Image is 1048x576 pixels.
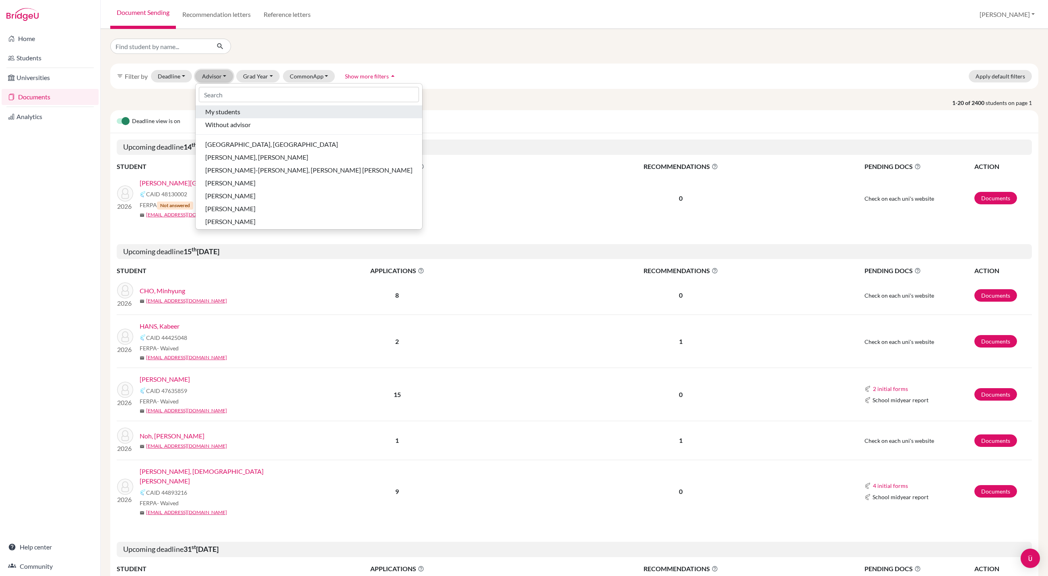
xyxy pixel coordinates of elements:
span: Deadline view is on [132,117,180,126]
div: Advisor [195,83,423,230]
p: 2026 [117,202,133,211]
sup: th [192,142,197,148]
span: [PERSON_NAME]-[PERSON_NAME], [PERSON_NAME] [PERSON_NAME] [205,165,413,175]
span: Not answered [157,202,193,210]
button: [PERSON_NAME] [196,202,422,215]
button: Advisor [195,70,233,82]
span: FERPA [140,397,179,405]
span: FERPA [140,201,193,210]
span: mail [140,409,144,413]
h5: Upcoming deadline [117,244,1032,259]
span: [GEOGRAPHIC_DATA], [GEOGRAPHIC_DATA] [205,140,338,149]
a: Documents [2,89,99,105]
button: [PERSON_NAME] [196,215,422,228]
img: Noh, Hyeonggyun [117,428,133,444]
b: 31 [DATE] [184,545,219,553]
button: CommonApp [283,70,335,82]
button: Without advisor [196,118,422,131]
a: Documents [974,434,1017,447]
span: APPLICATIONS [278,564,516,574]
span: APPLICATIONS [278,266,516,276]
img: ZHU, Jinyang [117,185,133,202]
span: [PERSON_NAME], [PERSON_NAME] [205,152,308,162]
a: Universities [2,70,99,86]
a: Community [2,558,99,574]
span: CAID 44425048 [146,333,187,342]
p: 0 [517,290,845,300]
strong: 1-20 of 2400 [952,99,986,107]
a: Documents [974,388,1017,401]
img: Common App logo [864,386,871,392]
span: PENDING DOCS [864,162,974,171]
a: [EMAIL_ADDRESS][DOMAIN_NAME] [146,297,227,304]
span: mail [140,356,144,360]
button: [PERSON_NAME] [196,189,422,202]
h5: Upcoming deadline [117,542,1032,557]
div: Open Intercom Messenger [1021,549,1040,568]
span: CAID 47635859 [146,387,187,395]
span: Filter by [125,72,148,80]
span: My students [205,107,240,117]
span: CAID 48130002 [146,190,187,198]
span: RECOMMENDATIONS [517,564,845,574]
span: - Waived [157,345,179,352]
input: Search [199,87,419,102]
span: School midyear report [873,493,928,501]
span: students on page 1 [986,99,1038,107]
i: filter_list [117,73,123,79]
a: Documents [974,485,1017,498]
img: Common App logo [140,489,146,496]
span: Check on each uni's website [864,437,934,444]
a: [EMAIL_ADDRESS][DOMAIN_NAME] [146,407,227,414]
span: Check on each uni's website [864,292,934,299]
span: [PERSON_NAME] [205,191,256,201]
button: Deadline [151,70,192,82]
p: 1 [517,436,845,445]
sup: th [192,246,197,253]
input: Find student by name... [110,39,210,54]
a: [PERSON_NAME], [DEMOGRAPHIC_DATA][PERSON_NAME] [140,467,283,486]
a: Documents [974,335,1017,348]
span: mail [140,444,144,449]
a: Analytics [2,109,99,125]
a: [PERSON_NAME] [140,374,190,384]
b: 2 [395,337,399,345]
button: [PERSON_NAME] [196,177,422,189]
button: [GEOGRAPHIC_DATA], [GEOGRAPHIC_DATA] [196,138,422,151]
p: 1 [517,337,845,346]
button: [PERSON_NAME]-[PERSON_NAME], [PERSON_NAME] [PERSON_NAME] [196,164,422,177]
th: STUDENT [117,161,278,172]
p: 0 [517,193,845,203]
span: FERPA [140,499,179,507]
img: HANS, Kabeer [117,329,133,345]
a: Home [2,31,99,47]
p: 0 [517,390,845,399]
b: 1 [395,436,399,444]
a: Documents [974,192,1017,204]
span: PENDING DOCS [864,564,974,574]
span: - Waived [157,398,179,405]
img: CHO, Minhyung [117,282,133,298]
p: 2026 [117,298,133,308]
button: Grad Year [236,70,280,82]
img: UPPALAPATI, Samhita Savitri [117,479,133,495]
b: 14 [DATE] [184,142,219,151]
a: [EMAIL_ADDRESS][DOMAIN_NAME] [146,442,227,450]
span: mail [140,213,144,218]
span: Without advisor [205,120,251,130]
img: Common App logo [864,494,871,500]
img: Common App logo [864,483,871,489]
p: 0 [517,487,845,496]
button: Show more filtersarrow_drop_up [338,70,404,82]
a: [EMAIL_ADDRESS][DOMAIN_NAME] [146,354,227,361]
b: 15 [394,391,401,398]
a: [PERSON_NAME][GEOGRAPHIC_DATA] [140,178,255,188]
p: 2026 [117,495,133,504]
span: [PERSON_NAME] [205,178,256,188]
span: FERPA [140,344,179,352]
p: 2026 [117,345,133,354]
h5: Upcoming deadline [117,140,1032,155]
span: Check on each uni's website [864,338,934,345]
img: Common App logo [140,334,146,341]
a: Students [2,50,99,66]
